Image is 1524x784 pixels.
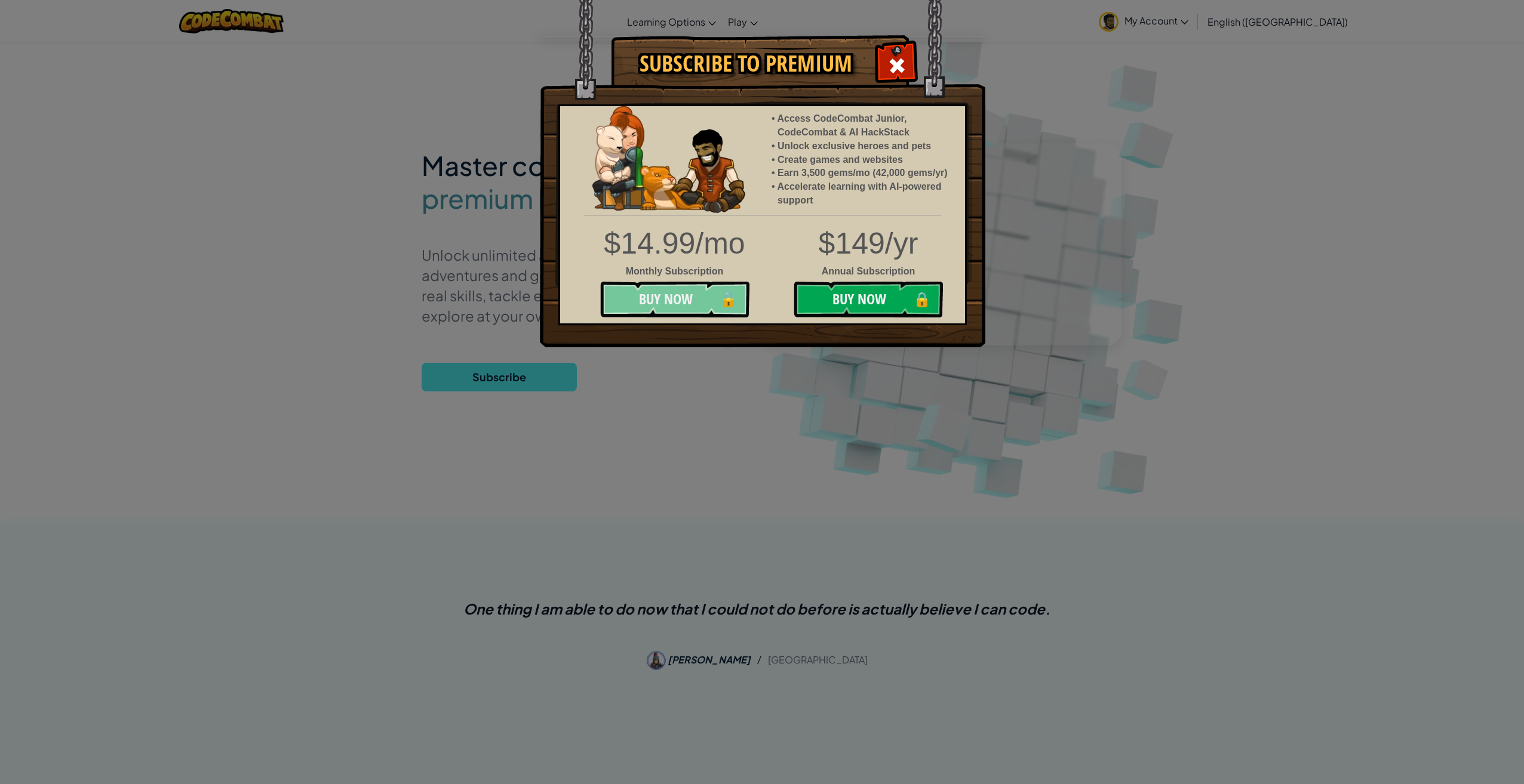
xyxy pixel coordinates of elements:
[778,140,953,153] li: Unlock exclusive heroes and pets
[551,223,974,265] div: $149/yr
[592,106,745,213] img: anya-and-nando-pet.webp
[778,153,953,167] li: Create games and websites
[595,265,754,279] div: Monthly Subscription
[600,282,749,317] button: Buy Now🔒
[595,223,754,265] div: $14.99/mo
[794,282,943,317] button: Buy Now🔒
[623,51,868,76] h1: Subscribe to Premium
[778,166,953,180] li: Earn 3,500 gems/mo (42,000 gems/yr)
[551,265,974,279] div: Annual Subscription
[778,180,953,208] li: Accelerate learning with AI-powered support
[778,112,953,140] li: Access CodeCombat Junior, CodeCombat & AI HackStack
